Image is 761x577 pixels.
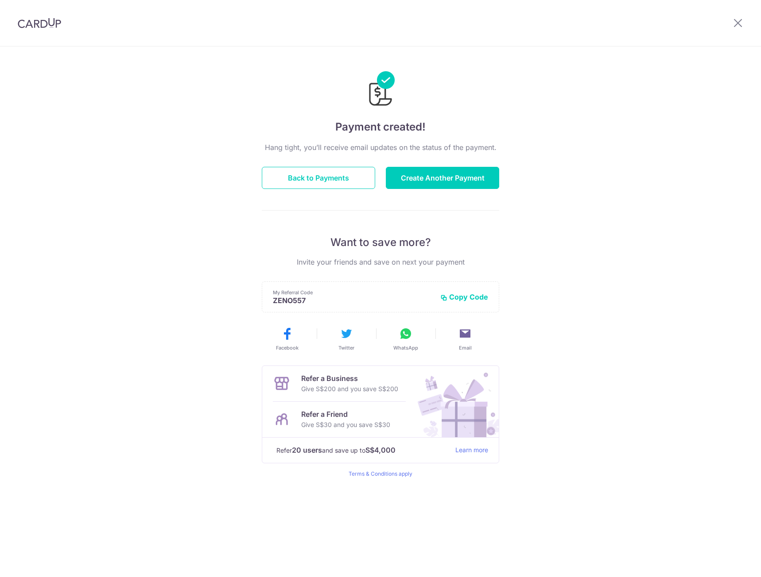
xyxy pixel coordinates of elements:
[301,373,398,384] p: Refer a Business
[439,327,491,351] button: Email
[455,445,488,456] a: Learn more
[276,344,299,351] span: Facebook
[18,18,61,28] img: CardUp
[380,327,432,351] button: WhatsApp
[261,327,313,351] button: Facebook
[386,167,499,189] button: Create Another Payment
[273,296,433,305] p: ZENO557
[409,366,499,437] img: Refer
[301,409,390,419] p: Refer a Friend
[273,289,433,296] p: My Referral Code
[276,445,448,456] p: Refer and save up to
[301,419,390,430] p: Give S$30 and you save S$30
[393,344,418,351] span: WhatsApp
[320,327,373,351] button: Twitter
[366,71,395,108] img: Payments
[262,235,499,250] p: Want to save more?
[349,470,412,477] a: Terms & Conditions apply
[301,384,398,394] p: Give S$200 and you save S$200
[262,119,499,135] h4: Payment created!
[262,142,499,153] p: Hang tight, you’ll receive email updates on the status of the payment.
[459,344,472,351] span: Email
[262,167,375,189] button: Back to Payments
[292,445,322,455] strong: 20 users
[365,445,396,455] strong: S$4,000
[262,257,499,267] p: Invite your friends and save on next your payment
[440,292,488,301] button: Copy Code
[338,344,354,351] span: Twitter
